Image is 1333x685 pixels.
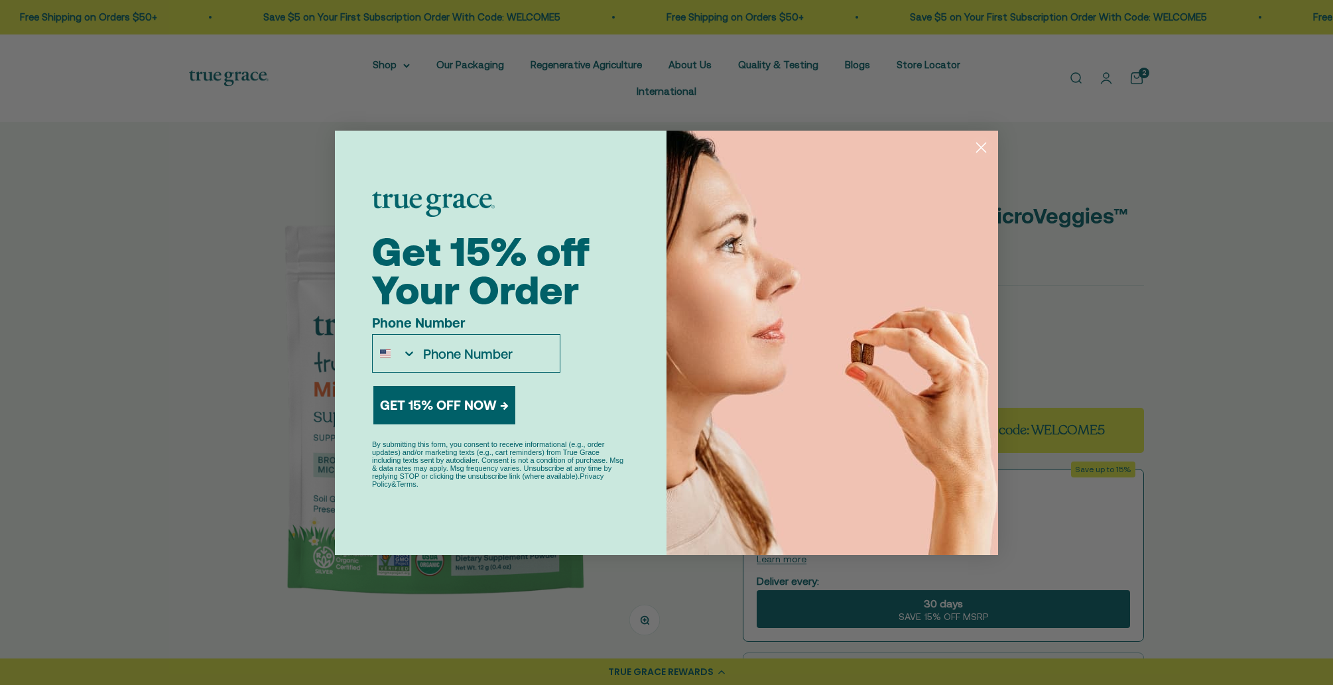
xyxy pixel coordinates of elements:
[372,472,603,488] a: Privacy Policy
[372,315,560,334] label: Phone Number
[373,335,416,372] button: Search Countries
[372,192,495,217] img: logo placeholder
[970,136,993,159] button: Close dialog
[380,348,391,359] img: United States
[372,229,590,313] span: Get 15% off Your Order
[666,131,998,555] img: 43605a6c-e687-496b-9994-e909f8c820d7.jpeg
[372,440,629,488] p: By submitting this form, you consent to receive informational (e.g., order updates) and/or market...
[416,335,560,372] input: Phone Number
[373,386,515,424] button: GET 15% OFF NOW →
[397,480,416,488] a: Terms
